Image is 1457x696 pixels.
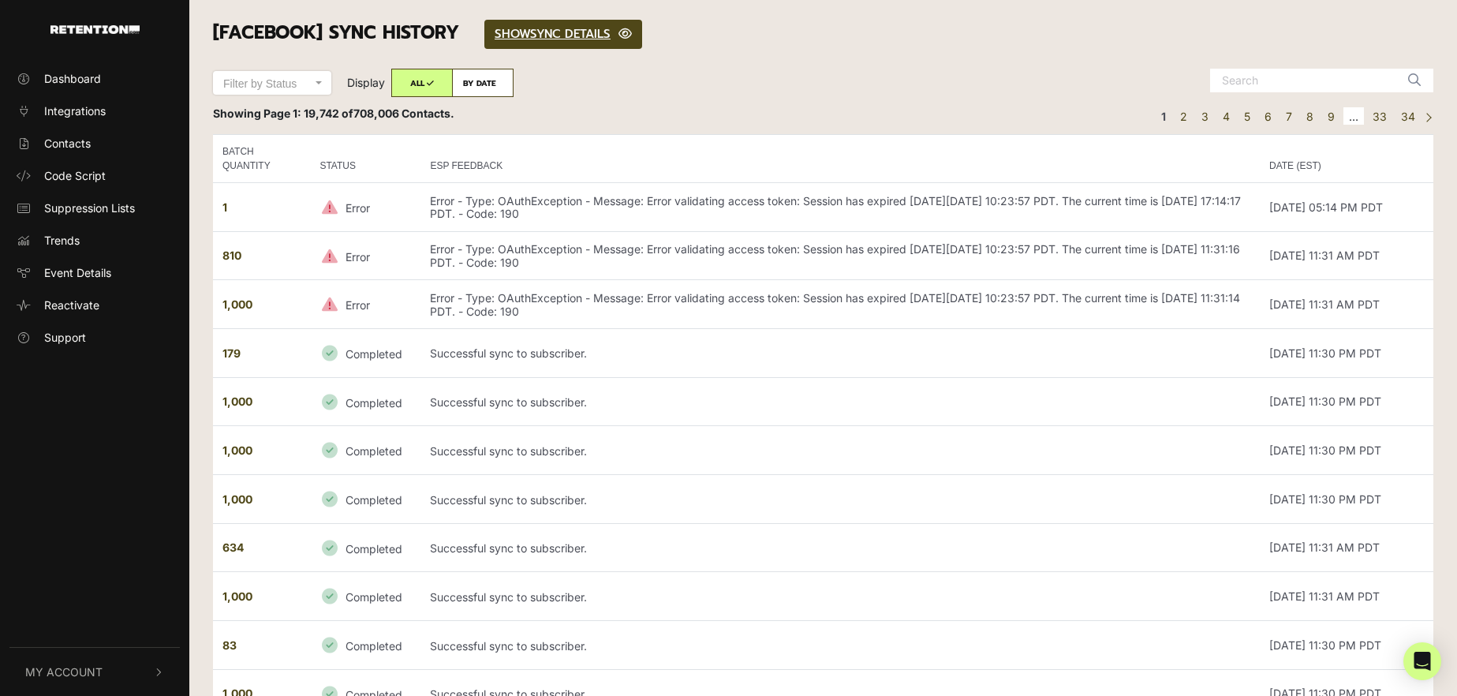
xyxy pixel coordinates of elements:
a: Dashboard [9,65,180,92]
label: ALL [391,69,453,97]
a: Page 5 [1238,107,1256,125]
a: Code Script [9,163,180,189]
small: Error [346,249,370,263]
p: Successful sync to subscriber. [430,347,587,361]
a: Page 34 [1395,107,1421,125]
div: Pagination [1153,105,1433,128]
small: Error [346,298,370,312]
p: Successful sync to subscriber. [430,542,587,556]
th: DATE (EST) [1260,134,1433,182]
strong: 83 [222,638,237,652]
span: Integrations [44,103,106,119]
img: Retention.com [50,25,140,34]
td: [DATE] 11:30 PM PDT [1260,426,1433,475]
strong: 179 [222,346,241,360]
span: Support [44,329,86,346]
span: Code Script [44,167,106,184]
strong: 810 [222,249,241,262]
strong: 1,000 [222,589,252,603]
p: Successful sync to subscriber. [430,591,587,604]
span: My Account [25,664,103,680]
p: Successful sync to subscriber. [430,396,587,410]
a: SHOWSYNC DETAILS [484,20,642,49]
a: Trends [9,227,180,253]
span: Event Details [44,264,111,281]
span: Dashboard [44,70,101,87]
a: Page 33 [1367,107,1392,125]
strong: 1,000 [222,395,252,408]
td: [DATE] 11:31 AM PDT [1260,523,1433,572]
span: Contacts [44,135,91,152]
span: SHOW [495,25,530,43]
a: Page 4 [1217,107,1235,125]
small: Completed [346,639,402,653]
strong: 1,000 [222,443,252,457]
strong: 634 [222,541,244,554]
td: [DATE] 11:30 PM PDT [1260,377,1433,426]
th: STATUS [310,134,420,182]
th: ESP FEEDBACK [420,134,1260,182]
strong: 1,000 [222,492,252,506]
input: Search [1210,69,1399,92]
a: Contacts [9,130,180,156]
span: Suppression Lists [44,200,135,216]
p: Successful sync to subscriber. [430,445,587,458]
div: Open Intercom Messenger [1403,642,1441,680]
a: Page 3 [1196,107,1214,125]
a: Suppression Lists [9,195,180,221]
a: Page 2 [1175,107,1193,125]
td: [DATE] 11:31 AM PDT [1260,231,1433,280]
small: Completed [346,590,402,604]
small: Completed [346,444,402,458]
small: Completed [346,347,402,361]
a: Reactivate [9,292,180,318]
a: Integrations [9,98,180,124]
a: Support [9,324,180,350]
strong: 1,000 [222,297,252,311]
span: Filter by Status [223,77,297,90]
th: BATCH QUANTITY [213,134,310,182]
span: [Facebook] SYNC HISTORY [213,19,459,47]
td: [DATE] 11:30 PM PDT [1260,620,1433,669]
td: [DATE] 11:31 AM PDT [1260,280,1433,329]
small: Completed [346,395,402,409]
button: My Account [9,648,180,696]
span: … [1343,107,1364,125]
span: Reactivate [44,297,99,313]
a: Page 6 [1259,107,1277,125]
a: Page 9 [1322,107,1340,125]
p: Error - Type: OAuthException - Message: Error validating access token: Session has expired [DATE]... [430,292,1250,319]
small: Completed [346,541,402,555]
td: [DATE] 11:30 PM PDT [1260,328,1433,377]
a: Page 8 [1301,107,1319,125]
a: Event Details [9,260,180,286]
td: [DATE] 11:31 AM PDT [1260,572,1433,621]
span: Display [347,76,385,89]
strong: Showing Page 1: 19,742 of [213,107,454,120]
td: [DATE] 05:14 PM PDT [1260,182,1433,231]
p: Successful sync to subscriber. [430,494,587,507]
label: BY DATE [452,69,514,97]
em: Page 1 [1156,107,1171,125]
p: Successful sync to subscriber. [430,640,587,653]
span: 708,006 Contacts. [353,107,454,120]
td: [DATE] 11:30 PM PDT [1260,474,1433,523]
small: Completed [346,493,402,507]
strong: 1 [222,200,227,214]
small: Error [346,201,370,215]
p: Error - Type: OAuthException - Message: Error validating access token: Session has expired [DATE]... [430,195,1250,222]
p: Error - Type: OAuthException - Message: Error validating access token: Session has expired [DATE]... [430,243,1250,270]
span: Trends [44,232,80,249]
a: Page 7 [1280,107,1298,125]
